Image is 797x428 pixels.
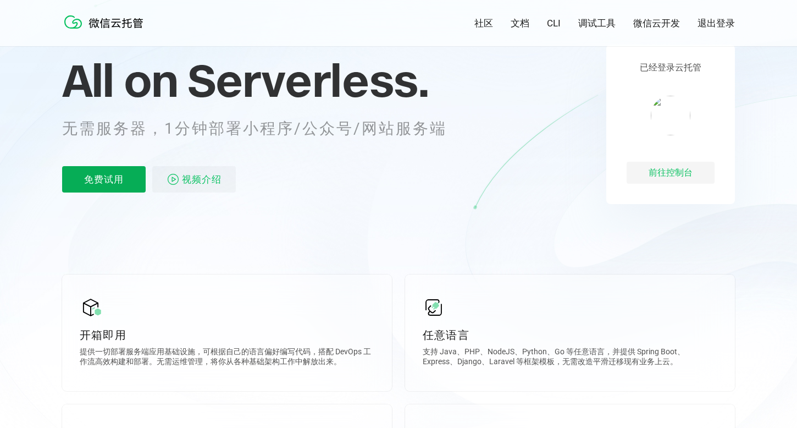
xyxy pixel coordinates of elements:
[547,18,561,29] a: CLI
[62,11,150,33] img: 微信云托管
[423,347,717,369] p: 支持 Java、PHP、NodeJS、Python、Go 等任意语言，并提供 Spring Boot、Express、Django、Laravel 等框架模板，无需改造平滑迁移现有业务上云。
[627,162,715,184] div: 前往控制台
[62,118,462,140] p: 无需服务器，1分钟部署小程序/公众号/网站服务端
[62,25,150,35] a: 微信云托管
[187,53,429,108] span: Serverless.
[167,173,180,186] img: video_play.svg
[640,62,701,74] p: 已经登录云托管
[578,17,616,30] a: 调试工具
[698,17,735,30] a: 退出登录
[80,347,374,369] p: 提供一切部署服务端应用基础设施，可根据自己的语言偏好编写代码，搭配 DevOps 工作流高效构建和部署。无需运维管理，将你从各种基础架构工作中解放出来。
[474,17,493,30] a: 社区
[511,17,529,30] a: 文档
[182,166,222,193] span: 视频介绍
[633,17,680,30] a: 微信云开发
[80,327,374,343] p: 开箱即用
[62,53,177,108] span: All on
[423,327,717,343] p: 任意语言
[62,166,146,193] p: 免费试用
